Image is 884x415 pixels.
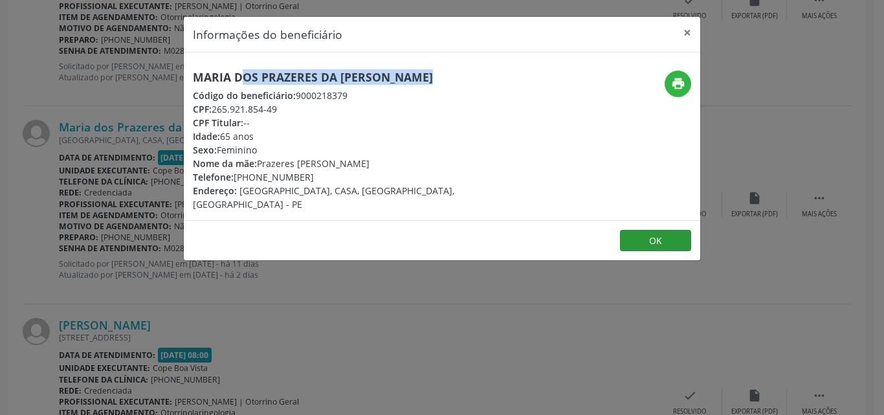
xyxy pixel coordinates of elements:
[193,103,212,115] span: CPF:
[674,17,700,49] button: Close
[193,170,519,184] div: [PHONE_NUMBER]
[193,102,519,116] div: 265.921.854-49
[193,144,217,156] span: Sexo:
[193,157,519,170] div: Prazeres [PERSON_NAME]
[620,230,691,252] button: OK
[193,185,454,210] span: [GEOGRAPHIC_DATA], CASA, [GEOGRAPHIC_DATA], [GEOGRAPHIC_DATA] - PE
[193,143,519,157] div: Feminino
[671,76,685,91] i: print
[193,89,519,102] div: 9000218379
[193,157,257,170] span: Nome da mãe:
[193,71,519,84] h5: Maria dos Prazeres da [PERSON_NAME]
[193,26,342,43] h5: Informações do beneficiário
[193,185,237,197] span: Endereço:
[193,89,296,102] span: Código do beneficiário:
[193,171,234,183] span: Telefone:
[193,130,220,142] span: Idade:
[193,117,243,129] span: CPF Titular:
[193,116,519,129] div: --
[665,71,691,97] button: print
[193,129,519,143] div: 65 anos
